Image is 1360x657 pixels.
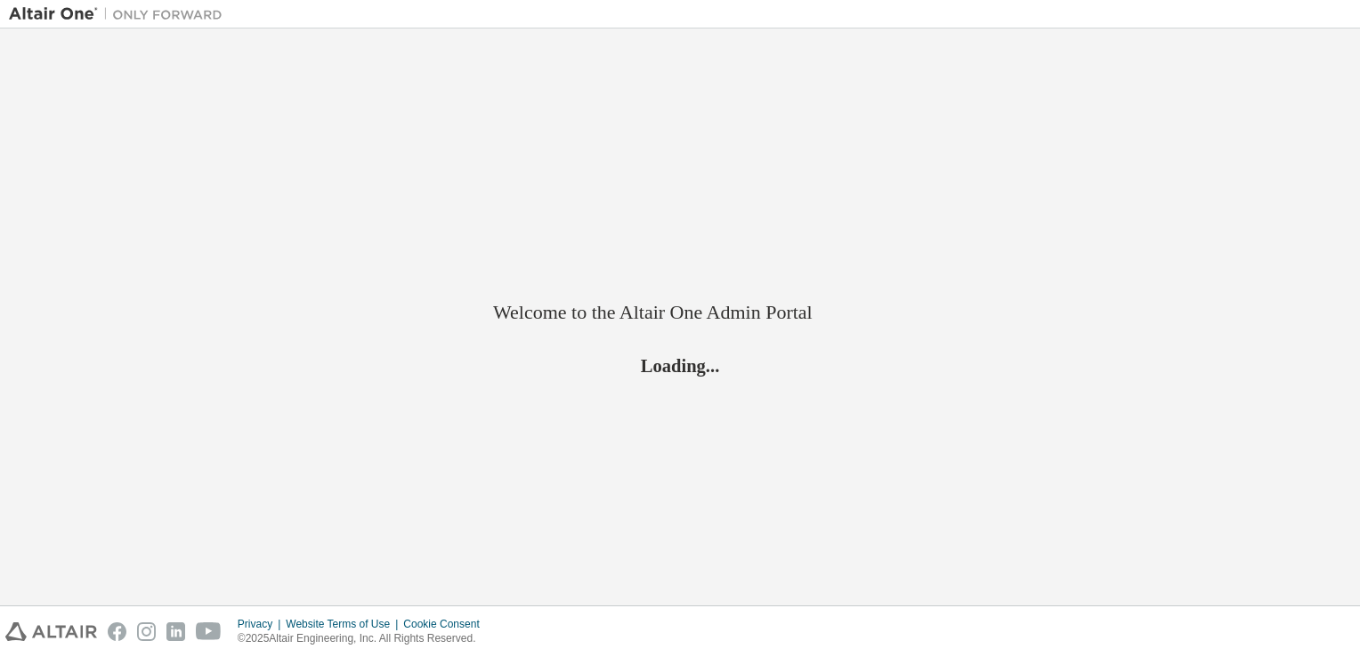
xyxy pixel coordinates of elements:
div: Website Terms of Use [286,617,403,631]
p: © 2025 Altair Engineering, Inc. All Rights Reserved. [238,631,490,646]
img: youtube.svg [196,622,222,641]
img: Altair One [9,5,231,23]
img: facebook.svg [108,622,126,641]
div: Privacy [238,617,286,631]
div: Cookie Consent [403,617,490,631]
img: instagram.svg [137,622,156,641]
img: altair_logo.svg [5,622,97,641]
h2: Welcome to the Altair One Admin Portal [493,300,867,325]
h2: Loading... [493,354,867,377]
img: linkedin.svg [166,622,185,641]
